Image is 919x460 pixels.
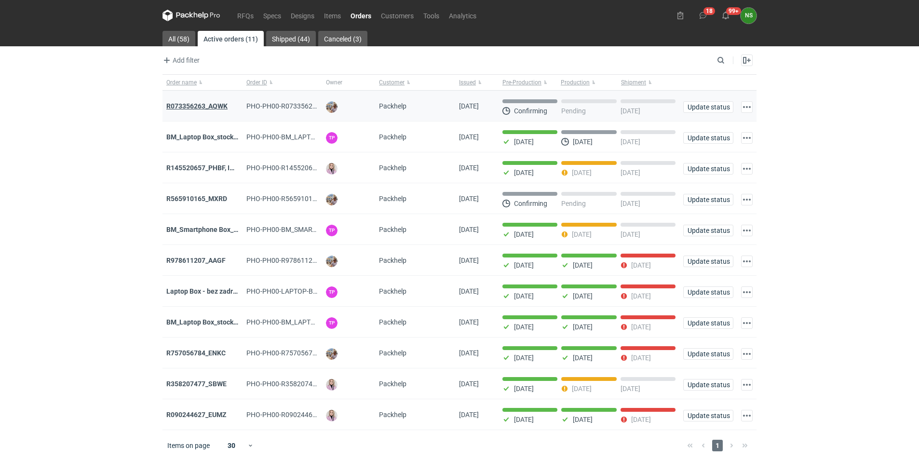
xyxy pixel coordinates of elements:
[379,287,406,295] span: Packhelp
[379,164,406,172] span: Packhelp
[621,79,646,86] span: Shipment
[683,194,733,205] button: Update status
[688,227,729,234] span: Update status
[246,318,370,326] span: PHO-PH00-BM_LAPTOP-BOX_STOCK_05
[376,10,419,21] a: Customers
[166,318,244,326] a: BM_Laptop Box_stock_05
[166,411,227,419] a: R090244627_EUMZ
[514,292,534,300] p: [DATE]
[514,138,534,146] p: [DATE]
[232,10,258,21] a: RFQs
[379,102,406,110] span: Packhelp
[326,132,338,144] figcaption: TP
[573,261,593,269] p: [DATE]
[514,107,547,115] p: Confirming
[741,132,753,144] button: Actions
[459,257,479,264] span: 05/09/2025
[499,75,559,90] button: Pre-Production
[621,200,640,207] p: [DATE]
[346,10,376,21] a: Orders
[326,410,338,421] img: Klaudia Wiśniewska
[688,289,729,296] span: Update status
[688,165,729,172] span: Update status
[573,354,593,362] p: [DATE]
[683,132,733,144] button: Update status
[514,354,534,362] p: [DATE]
[379,195,406,203] span: Packhelp
[246,195,342,203] span: PHO-PH00-R565910165_MXRD
[246,102,342,110] span: PHO-PH00-R073356263_AQWK
[166,380,227,388] a: R358207477_SBWE
[514,200,547,207] p: Confirming
[741,8,757,24] button: NS
[741,379,753,391] button: Actions
[631,323,651,331] p: [DATE]
[741,225,753,236] button: Actions
[318,31,367,46] a: Canceled (3)
[683,256,733,267] button: Update status
[286,10,319,21] a: Designs
[561,107,586,115] p: Pending
[459,79,476,86] span: Issued
[621,138,640,146] p: [DATE]
[246,349,340,357] span: PHO-PH00-R757056784_ENKC
[621,169,640,176] p: [DATE]
[514,261,534,269] p: [DATE]
[688,381,729,388] span: Update status
[621,385,640,392] p: [DATE]
[246,226,389,233] span: PHO-PH00-BM_SMARTPHONE-BOX_STOCK_06
[631,292,651,300] p: [DATE]
[166,287,271,295] a: Laptop Box - bez zadruku - stock 3
[326,101,338,113] img: Michał Palasek
[379,133,406,141] span: Packhelp
[683,379,733,391] button: Update status
[166,257,226,264] strong: R978611207_AAGF
[166,226,260,233] strong: BM_Smartphone Box_stock_06
[198,31,264,46] a: Active orders (11)
[514,416,534,423] p: [DATE]
[319,10,346,21] a: Items
[683,410,733,421] button: Update status
[166,349,226,357] a: R757056784_ENKC
[688,412,729,419] span: Update status
[514,385,534,392] p: [DATE]
[631,261,651,269] p: [DATE]
[243,75,323,90] button: Order ID
[166,102,228,110] a: R073356263_AQWK
[514,230,534,238] p: [DATE]
[741,410,753,421] button: Actions
[712,440,723,451] span: 1
[688,196,729,203] span: Update status
[258,10,286,21] a: Specs
[246,79,267,86] span: Order ID
[572,385,592,392] p: [DATE]
[631,416,651,423] p: [DATE]
[459,102,479,110] span: 25/09/2025
[444,10,481,21] a: Analytics
[573,138,593,146] p: [DATE]
[459,380,479,388] span: 01/09/2025
[166,195,227,203] strong: R565910165_MXRD
[379,226,406,233] span: Packhelp
[619,75,679,90] button: Shipment
[375,75,455,90] button: Customer
[741,317,753,329] button: Actions
[326,379,338,391] img: Klaudia Wiśniewska
[379,318,406,326] span: Packhelp
[573,292,593,300] p: [DATE]
[688,351,729,357] span: Update status
[718,8,733,23] button: 99+
[162,75,243,90] button: Order name
[741,8,757,24] div: Natalia Stępak
[459,133,479,141] span: 22/09/2025
[459,287,479,295] span: 04/09/2025
[167,441,210,450] span: Items on page
[379,79,405,86] span: Customer
[326,79,342,86] span: Owner
[514,323,534,331] p: [DATE]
